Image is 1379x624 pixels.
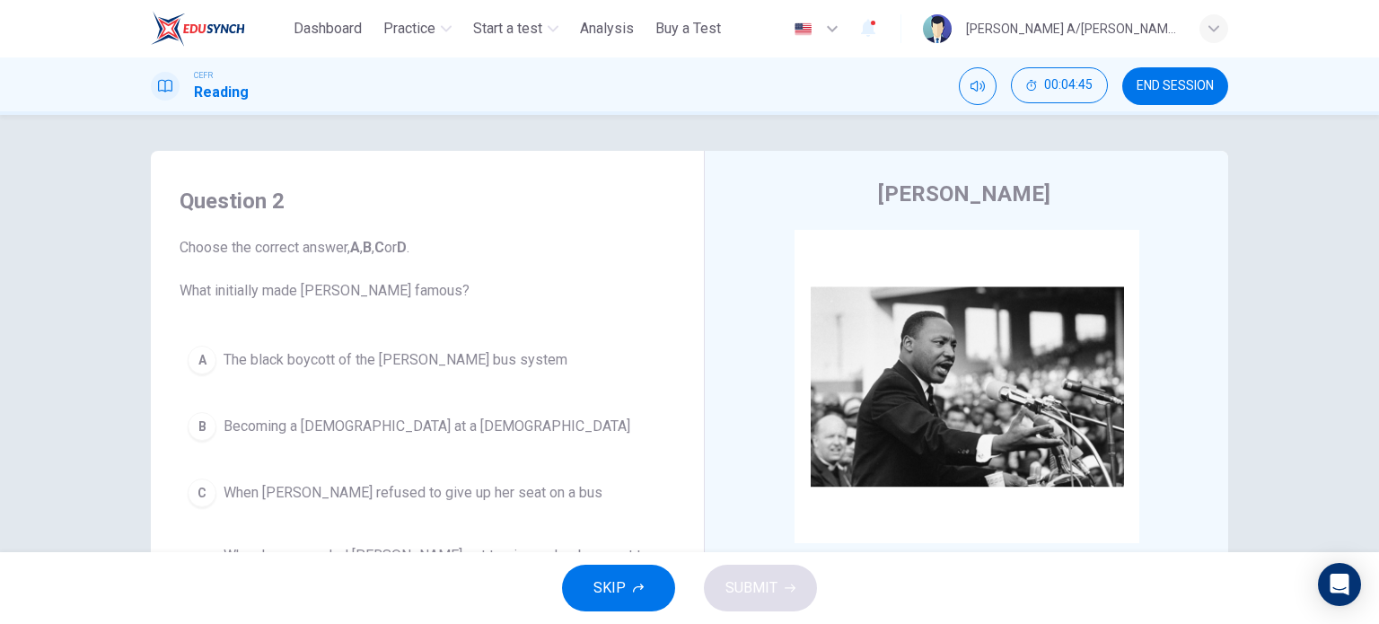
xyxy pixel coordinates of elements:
button: Practice [376,13,459,45]
button: DWhen he persuaded [PERSON_NAME] not to give up her bus seat to a [DEMOGRAPHIC_DATA] man [180,537,675,596]
div: Hide [1011,67,1108,105]
button: END SESSION [1122,67,1228,105]
b: C [374,239,384,256]
span: The black boycott of the [PERSON_NAME] bus system [224,349,567,371]
button: Analysis [573,13,641,45]
span: Buy a Test [655,18,721,40]
button: Buy a Test [648,13,728,45]
div: Open Intercom Messenger [1318,563,1361,606]
span: When he persuaded [PERSON_NAME] not to give up her bus seat to a [DEMOGRAPHIC_DATA] man [224,545,667,588]
img: en [792,22,814,36]
b: B [363,239,372,256]
div: C [188,479,216,507]
b: A [350,239,360,256]
b: D [397,239,407,256]
div: B [188,412,216,441]
span: Practice [383,18,435,40]
img: Profile picture [923,14,952,43]
div: A [188,346,216,374]
h1: Reading [194,82,249,103]
button: AThe black boycott of the [PERSON_NAME] bus system [180,338,675,382]
a: ELTC logo [151,11,286,47]
span: END SESSION [1137,79,1214,93]
span: Choose the correct answer, , , or . What initially made [PERSON_NAME] famous? [180,237,675,302]
span: 00:04:45 [1044,78,1093,92]
button: CWhen [PERSON_NAME] refused to give up her seat on a bus [180,470,675,515]
button: BBecoming a [DEMOGRAPHIC_DATA] at a [DEMOGRAPHIC_DATA] [180,404,675,449]
span: Becoming a [DEMOGRAPHIC_DATA] at a [DEMOGRAPHIC_DATA] [224,416,630,437]
h4: [PERSON_NAME] [878,180,1050,208]
span: Analysis [580,18,634,40]
span: SKIP [593,576,626,601]
button: SKIP [562,565,675,611]
button: Start a test [466,13,566,45]
button: Dashboard [286,13,369,45]
div: [PERSON_NAME] A/[PERSON_NAME] [966,18,1178,40]
img: ELTC logo [151,11,245,47]
span: CEFR [194,69,213,82]
div: Mute [959,67,997,105]
span: When [PERSON_NAME] refused to give up her seat on a bus [224,482,602,504]
span: Dashboard [294,18,362,40]
button: 00:04:45 [1011,67,1108,103]
h4: Question 2 [180,187,675,215]
span: Start a test [473,18,542,40]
